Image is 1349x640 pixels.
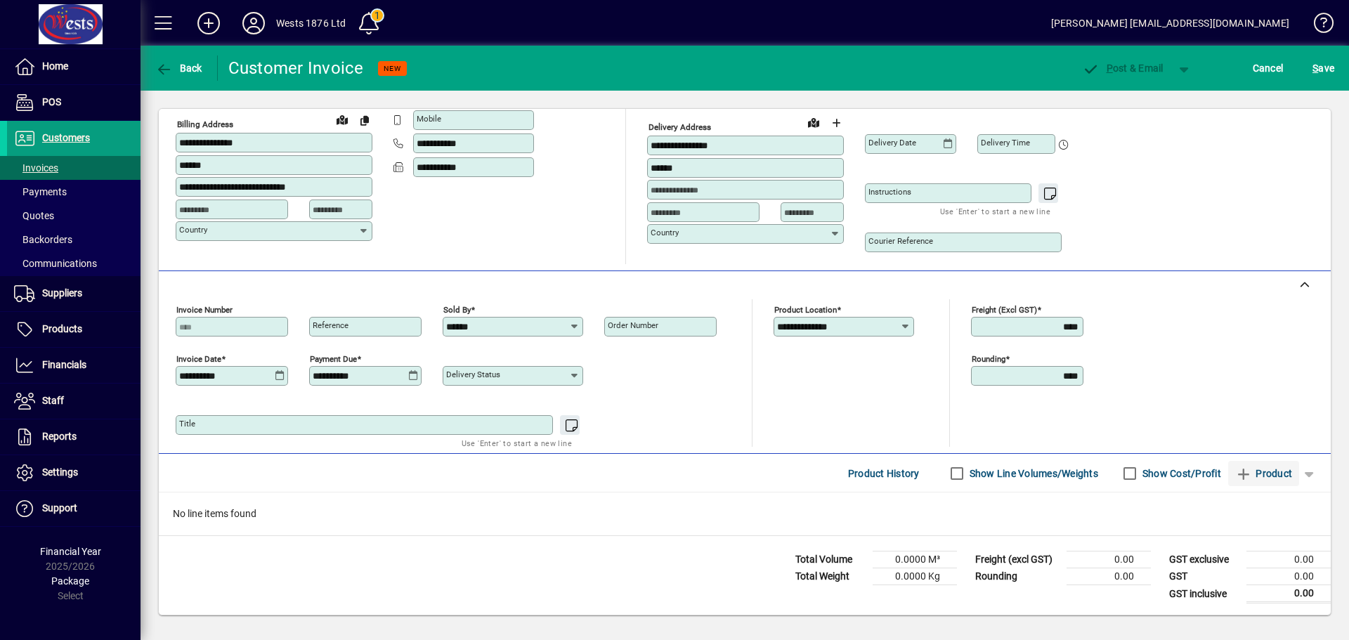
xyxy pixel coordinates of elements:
span: Financial Year [40,546,101,557]
mat-label: Product location [774,305,837,315]
td: Total Volume [788,551,873,568]
td: GST exclusive [1162,551,1246,568]
td: GST inclusive [1162,585,1246,603]
a: Communications [7,252,141,275]
span: Product [1235,462,1292,485]
mat-label: Delivery date [868,138,916,148]
span: P [1107,63,1113,74]
button: Product [1228,461,1299,486]
mat-label: Order number [608,320,658,330]
button: Product History [842,461,925,486]
mat-label: Invoice date [176,354,221,364]
td: 0.00 [1246,551,1331,568]
span: Product History [848,462,920,485]
span: Back [155,63,202,74]
td: 0.00 [1246,568,1331,585]
mat-hint: Use 'Enter' to start a new line [462,435,572,451]
td: 0.00 [1246,585,1331,603]
label: Show Cost/Profit [1140,466,1221,481]
mat-label: Delivery time [981,138,1030,148]
div: Customer Invoice [228,57,364,79]
span: Reports [42,431,77,442]
td: 0.00 [1067,551,1151,568]
span: ave [1312,57,1334,79]
mat-label: Rounding [972,354,1005,364]
span: Payments [14,186,67,197]
mat-label: Title [179,419,195,429]
button: Choose address [825,112,847,134]
a: Support [7,491,141,526]
span: Settings [42,466,78,478]
span: ost & Email [1082,63,1164,74]
mat-label: Courier Reference [868,236,933,246]
div: No line items found [159,492,1331,535]
a: Reports [7,419,141,455]
a: Invoices [7,156,141,180]
span: Products [42,323,82,334]
span: Package [51,575,89,587]
a: POS [7,85,141,120]
span: Cancel [1253,57,1284,79]
span: Communications [14,258,97,269]
div: Wests 1876 Ltd [276,12,346,34]
mat-label: Instructions [868,187,911,197]
td: 0.0000 Kg [873,568,957,585]
a: Settings [7,455,141,490]
div: [PERSON_NAME] [EMAIL_ADDRESS][DOMAIN_NAME] [1051,12,1289,34]
span: Backorders [14,234,72,245]
span: Quotes [14,210,54,221]
td: 0.00 [1067,568,1151,585]
span: Support [42,502,77,514]
span: Invoices [14,162,58,174]
a: View on map [331,108,353,131]
mat-label: Payment due [310,354,357,364]
td: Rounding [968,568,1067,585]
span: POS [42,96,61,107]
mat-label: Delivery status [446,370,500,379]
mat-label: Invoice number [176,305,233,315]
a: Staff [7,384,141,419]
span: NEW [384,64,401,73]
span: S [1312,63,1318,74]
td: Freight (excl GST) [968,551,1067,568]
span: Suppliers [42,287,82,299]
button: Post & Email [1075,55,1171,81]
a: View on map [802,111,825,133]
span: Home [42,60,68,72]
button: Back [152,55,206,81]
a: Backorders [7,228,141,252]
button: Cancel [1249,55,1287,81]
a: Products [7,312,141,347]
a: Suppliers [7,276,141,311]
button: Add [186,11,231,36]
mat-label: Country [651,228,679,237]
mat-hint: Use 'Enter' to start a new line [940,203,1050,219]
mat-label: Sold by [443,305,471,315]
a: Financials [7,348,141,383]
td: 0.0000 M³ [873,551,957,568]
td: Total Weight [788,568,873,585]
a: Home [7,49,141,84]
app-page-header-button: Back [141,55,218,81]
mat-label: Mobile [417,114,441,124]
button: Copy to Delivery address [353,109,376,131]
td: GST [1162,568,1246,585]
span: Staff [42,395,64,406]
mat-label: Reference [313,320,348,330]
a: Knowledge Base [1303,3,1331,48]
button: Profile [231,11,276,36]
label: Show Line Volumes/Weights [967,466,1098,481]
span: Financials [42,359,86,370]
mat-label: Country [179,225,207,235]
button: Save [1309,55,1338,81]
a: Quotes [7,204,141,228]
span: Customers [42,132,90,143]
a: Payments [7,180,141,204]
mat-label: Freight (excl GST) [972,305,1037,315]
